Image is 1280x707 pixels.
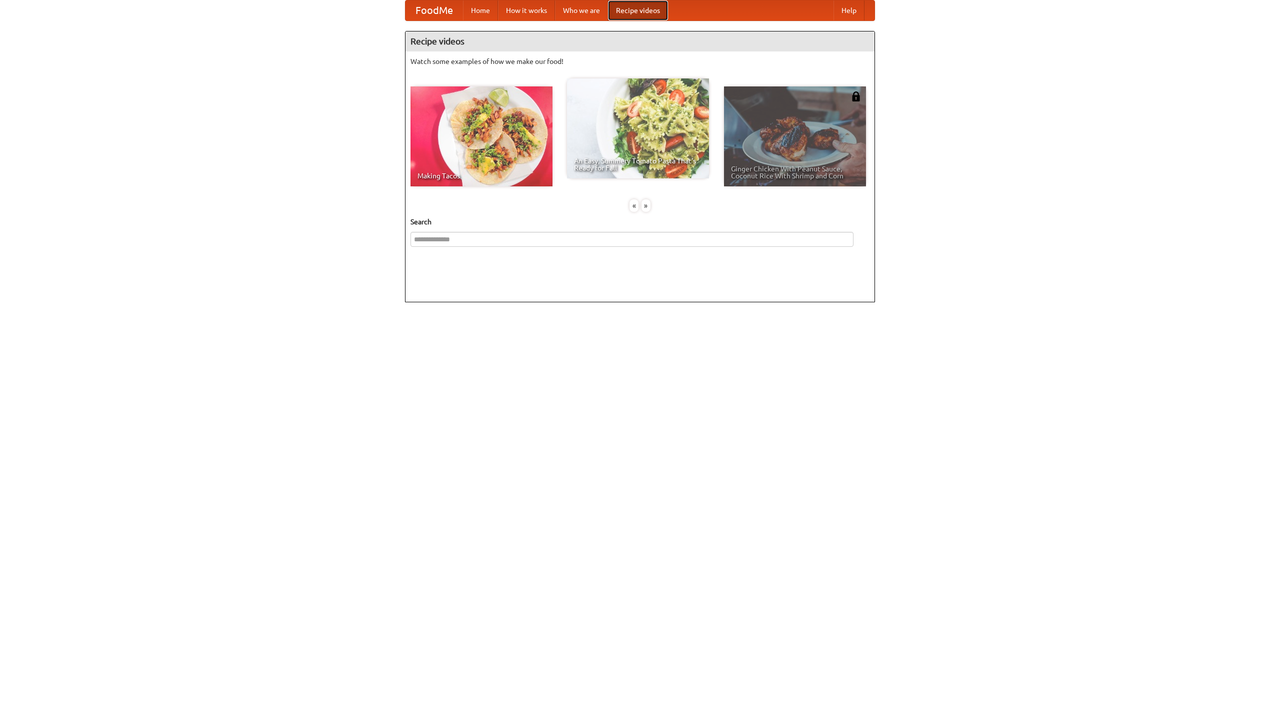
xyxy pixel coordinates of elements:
a: Who we are [555,0,608,20]
a: Help [833,0,864,20]
p: Watch some examples of how we make our food! [410,56,869,66]
span: An Easy, Summery Tomato Pasta That's Ready for Fall [574,157,702,171]
a: How it works [498,0,555,20]
div: « [629,199,638,212]
a: Making Tacos [410,86,552,186]
h4: Recipe videos [405,31,874,51]
span: Making Tacos [417,172,545,179]
a: An Easy, Summery Tomato Pasta That's Ready for Fall [567,78,709,178]
a: FoodMe [405,0,463,20]
a: Home [463,0,498,20]
a: Recipe videos [608,0,668,20]
h5: Search [410,217,869,227]
div: » [641,199,650,212]
img: 483408.png [851,91,861,101]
